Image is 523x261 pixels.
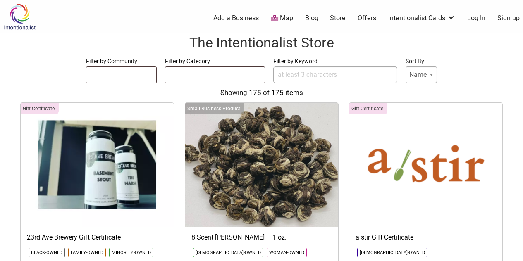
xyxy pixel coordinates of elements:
[467,14,485,23] a: Log In
[86,56,157,66] label: Filter by Community
[8,88,515,98] div: Showing 175 of 175 items
[21,103,59,114] div: Click to show only this category
[193,248,263,257] li: Click to show only this community
[165,56,265,66] label: Filter by Category
[406,56,437,66] label: Sort By
[27,233,167,242] h3: 23rd Ave Brewery Gift Certificate
[271,14,293,23] a: Map
[349,103,387,114] div: Click to show only this category
[356,233,496,242] h3: a stir Gift Certificate
[185,103,338,227] img: Young Tea 8 Scent Jasmine Green Pearl
[497,14,520,23] a: Sign up
[388,14,455,23] a: Intentionalist Cards
[68,248,106,257] li: Click to show only this community
[357,248,427,257] li: Click to show only this community
[185,103,244,114] div: Click to show only this category
[358,14,376,23] a: Offers
[273,56,397,66] label: Filter by Keyword
[8,33,515,53] h1: The Intentionalist Store
[273,66,397,83] input: at least 3 characters
[330,14,346,23] a: Store
[109,248,153,257] li: Click to show only this community
[29,248,65,257] li: Click to show only this community
[267,248,307,257] li: Click to show only this community
[213,14,259,23] a: Add a Business
[191,233,332,242] h3: 8 Scent [PERSON_NAME] – 1 oz.
[305,14,318,23] a: Blog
